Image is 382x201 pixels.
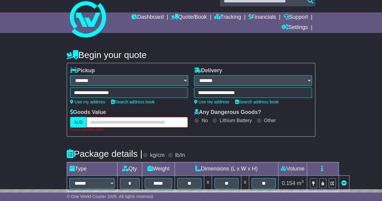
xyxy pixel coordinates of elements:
td: Type [67,162,117,175]
a: Use my address [70,99,105,104]
a: Search address book [111,99,155,104]
label: Pickup [70,67,95,74]
a: Dashboard [131,12,164,23]
label: Lithium Battery [220,118,252,123]
label: Other [264,118,276,123]
h4: Begin your quote [67,50,315,60]
label: kg/cm [150,152,165,159]
div: Please provide value [70,128,188,132]
label: lb/in [175,152,185,159]
label: Delivery [194,67,222,74]
td: Volume [278,162,307,175]
label: No [201,118,207,123]
span: m [297,180,304,186]
td: x [204,175,212,191]
a: Tracking [214,12,241,23]
span: © One World Courier 2025. All rights reserved. [67,194,154,199]
sup: 3 [301,179,304,184]
a: Use my address [194,99,229,104]
a: Support [283,12,308,23]
td: Dimensions (L x W x H) [175,162,278,175]
label: AUD [70,117,87,128]
td: x [241,175,249,191]
td: Weight [142,162,175,175]
a: Settings [281,23,308,33]
span: 0.154 [282,180,295,186]
h4: Package details | [67,149,143,159]
a: Search address book [235,99,279,104]
label: Goods Value [70,109,106,116]
a: Remove this item [341,180,347,186]
a: Financials [249,12,276,23]
td: Qty [117,162,142,175]
a: Quote/Book [171,12,207,23]
label: Any Dangerous Goods? [194,109,261,116]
